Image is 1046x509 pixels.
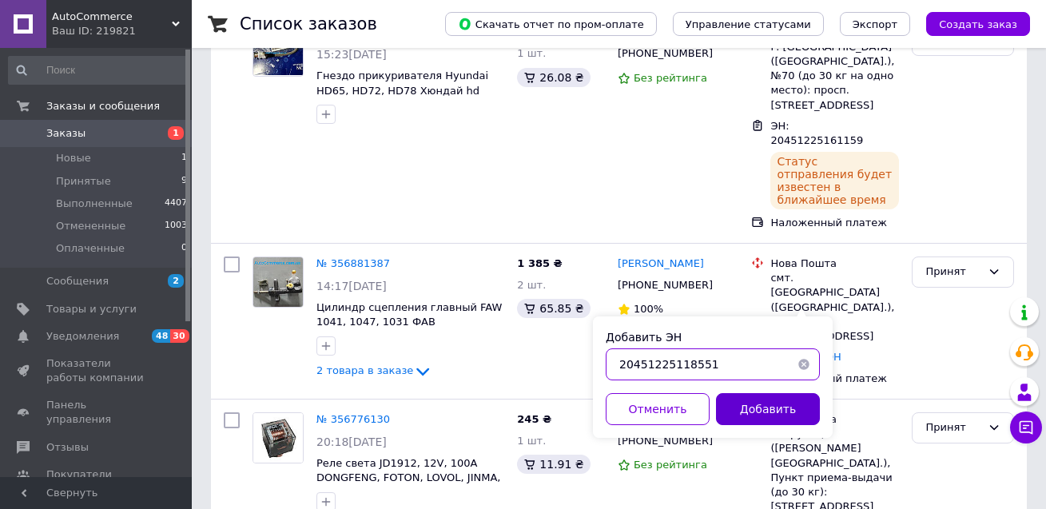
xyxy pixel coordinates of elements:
a: Фото товару [253,256,304,308]
span: Отмененные [56,219,125,233]
span: 20:18[DATE] [316,435,387,448]
div: смт. [GEOGRAPHIC_DATA] ([GEOGRAPHIC_DATA].), №1: вул. [STREET_ADDRESS] [770,271,899,344]
span: Товары и услуги [46,302,137,316]
div: Ваш ID: 219821 [52,24,192,38]
a: 2 товара в заказе [316,364,432,376]
span: Уведомления [46,329,119,344]
button: Скачать отчет по пром-оплате [445,12,657,36]
span: Оплаченные [56,241,125,256]
img: Фото товару [253,413,303,463]
div: 26.08 ₴ [517,68,590,87]
span: Отзывы [46,440,89,455]
span: 1 385 ₴ [517,257,562,269]
div: Статус отправления будет известен в ближайшее время [770,152,899,209]
span: 1 шт. [517,435,546,447]
img: Фото товару [253,257,303,307]
a: № 356881387 [316,257,390,269]
span: 1003 [165,219,187,233]
span: 14:17[DATE] [316,280,387,292]
input: Поиск [8,56,189,85]
span: 2 [168,274,184,288]
div: [PHONE_NUMBER] [614,43,716,64]
img: Фото товару [253,26,303,75]
div: [PHONE_NUMBER] [614,431,716,451]
span: AutoCommerce [52,10,172,24]
div: Принят [925,264,981,280]
span: 2 товара в заказе [316,365,413,377]
span: Без рейтинга [634,72,707,84]
div: Нова Пошта [770,412,899,427]
div: 65.85 ₴ [517,299,590,318]
div: Нова Пошта [770,256,899,271]
span: 0 [181,241,187,256]
span: Создать заказ [939,18,1017,30]
div: 11.91 ₴ [517,455,590,474]
div: Наложенный платеж [770,216,899,230]
span: Без рейтинга [634,459,707,471]
span: Сообщения [46,274,109,288]
a: Цилиндр сцепления главный FAW 1041, 1047, 1031 ФАВ [316,301,502,328]
span: Покупатели [46,467,112,482]
span: 48 [152,329,170,343]
span: Показатели работы компании [46,356,148,385]
span: 15:23[DATE] [316,48,387,61]
a: № 356776130 [316,413,390,425]
span: Заказы [46,126,86,141]
span: Экспорт [853,18,897,30]
span: 100% [634,303,663,315]
a: [PERSON_NAME] [618,256,704,272]
a: Создать заказ [910,18,1030,30]
a: Фото товару [253,412,304,463]
div: [PHONE_NUMBER] [614,275,716,296]
span: Новые [56,151,91,165]
span: Панель управления [46,398,148,427]
button: Экспорт [840,12,910,36]
span: 1 шт. [517,47,546,59]
a: Гнездо прикуривателя Hyundai HD65, HD72, HD78 Хюндай hd (951205L000) [316,70,488,111]
span: Скачать отчет по пром-оплате [458,17,644,31]
button: Чат с покупателем [1010,412,1042,443]
span: 1 [181,151,187,165]
div: Принят [925,420,981,436]
a: Реле света JD1912, 12V, 100A DONGFENG, FOTON, LOVOL, JINMA, XINGTAI, ДТЗ, Булат, Luzhong [316,457,501,499]
span: Выполненные [56,197,133,211]
h1: Список заказов [240,14,377,34]
button: Добавить [716,393,820,425]
span: 30 [170,329,189,343]
button: Отменить [606,393,710,425]
a: Фото товару [253,26,304,77]
span: ЭН: 20451225161159 [770,120,863,147]
span: 4407 [165,197,187,211]
span: Принятые [56,174,111,189]
span: 9 [181,174,187,189]
span: 2 шт. [517,279,546,291]
span: Управление статусами [686,18,811,30]
label: Добавить ЭН [606,331,682,344]
span: 245 ₴ [517,413,551,425]
span: Заказы и сообщения [46,99,160,113]
button: Создать заказ [926,12,1030,36]
button: Управление статусами [673,12,824,36]
div: г. [GEOGRAPHIC_DATA] ([GEOGRAPHIC_DATA].), №70 (до 30 кг на одно место): просп. [STREET_ADDRESS] [770,40,899,113]
span: 1 [168,126,184,140]
div: Наложенный платеж [770,372,899,386]
button: Очистить [788,348,820,380]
